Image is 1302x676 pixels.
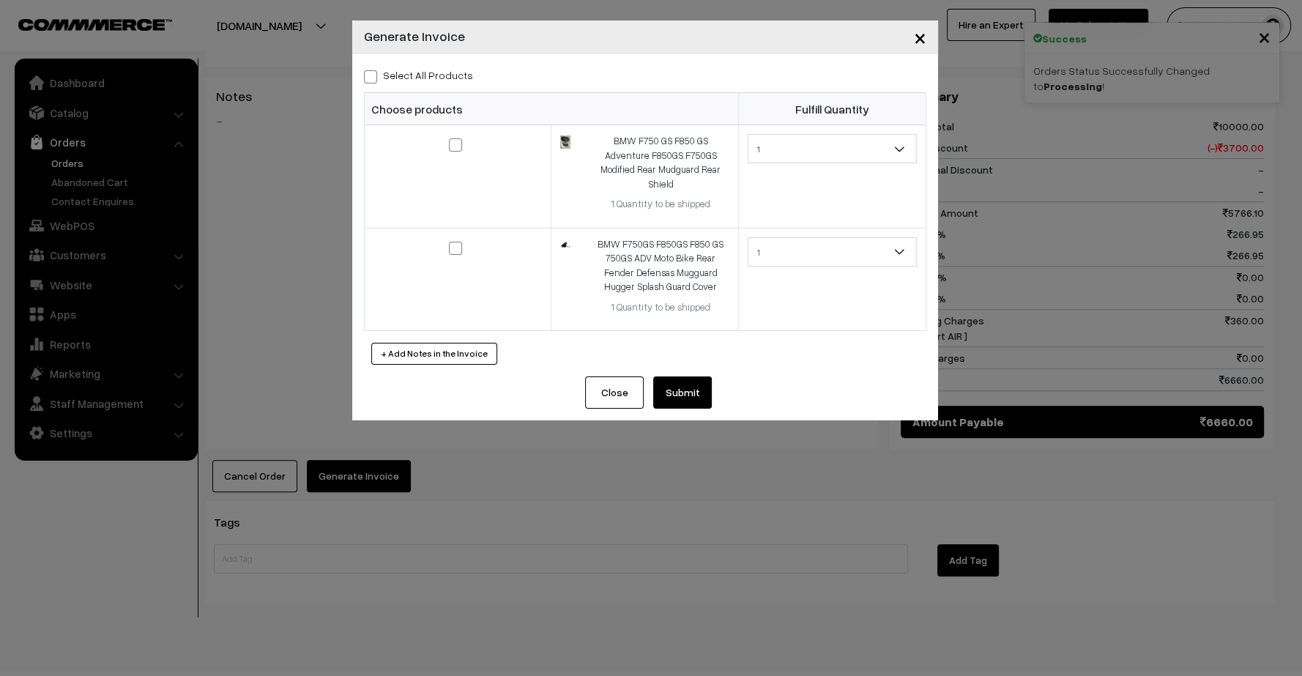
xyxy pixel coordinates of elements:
button: + Add Notes in the Invoice [371,343,497,365]
img: 17585520419774D46EED7A36A8EA56838E027B06FF6FBE.jpg [560,240,570,250]
span: × [914,23,926,51]
button: Submit [653,376,712,409]
h4: Generate Invoice [364,26,465,46]
label: Select all Products [364,67,473,83]
span: 1 [748,239,916,265]
div: BMW F750GS F850GS F850 GS 750GS ADV Moto Bike Rear Fender Defensas Mugguard Hugger Splash Guard C... [592,237,729,294]
div: 1 Quantity to be shipped [592,300,729,315]
div: BMW F750 GS F850 GS Adventure F850GS F750GS Modified Rear Mudguard Rear Shield [592,134,729,191]
span: 1 [748,136,916,162]
span: 1 [748,134,917,163]
img: 17585332168667D11CCCB74BE78F476C184F957E7E29BF.jpg [560,135,570,149]
th: Fulfill Quantity [738,93,926,125]
div: 1 Quantity to be shipped [592,197,729,212]
button: Close [585,376,644,409]
th: Choose products [364,93,738,125]
span: 1 [748,237,917,267]
button: Close [902,15,938,60]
